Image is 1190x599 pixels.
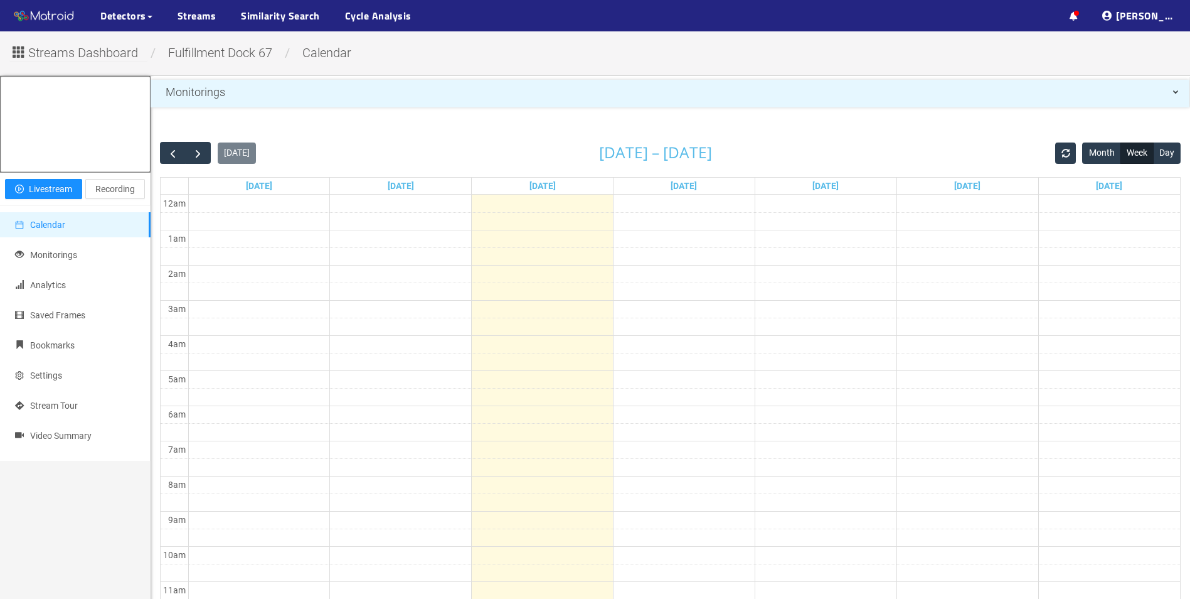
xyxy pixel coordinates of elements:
[1120,143,1154,164] button: Week
[166,478,188,492] div: 8am
[243,178,275,194] a: Go to October 5, 2025
[159,45,282,60] span: Fulfillment Dock 67
[385,178,417,194] a: Go to October 6, 2025
[15,220,24,229] span: calendar
[30,340,75,350] span: Bookmarks
[1093,178,1125,194] a: Go to October 11, 2025
[15,371,24,380] span: setting
[166,232,188,246] div: 1am
[166,443,188,456] div: 7am
[166,85,225,99] span: Monitorings
[9,49,147,59] a: Streams Dashboard
[13,7,75,26] img: Matroid logo
[166,513,188,527] div: 9am
[599,144,712,161] h2: [DATE] – [DATE]
[185,142,211,164] button: Next Week
[30,220,65,230] span: Calendar
[293,45,361,60] span: calendar
[30,280,66,290] span: Analytics
[952,178,983,194] a: Go to October 10, 2025
[1153,143,1181,164] button: Day
[30,431,92,441] span: Video Summary
[15,185,24,195] span: play-circle
[166,407,188,421] div: 6am
[85,179,145,199] button: Recording
[30,370,62,380] span: Settings
[668,178,699,194] a: Go to October 8, 2025
[810,178,841,194] a: Go to October 9, 2025
[160,142,186,164] button: Previous Week
[1082,143,1120,164] button: Month
[161,197,188,210] div: 12am
[29,182,72,196] span: Livestream
[527,178,558,194] a: Go to October 7, 2025
[241,8,320,23] a: Similarity Search
[218,143,256,164] button: [DATE]
[282,45,293,60] span: /
[166,337,188,351] div: 4am
[166,267,188,281] div: 2am
[95,182,135,196] span: Recording
[30,250,77,260] span: Monitorings
[178,8,216,23] a: Streams
[100,8,146,23] span: Detectors
[5,179,82,199] button: play-circleLivestream
[161,583,188,597] div: 11am
[151,80,1190,105] div: Monitorings
[9,41,147,61] button: Streams Dashboard
[147,45,159,60] span: /
[1,77,150,171] img: 68e529b986c82e7cd7f8f498_full.jpg
[28,43,138,63] span: Streams Dashboard
[166,372,188,386] div: 5am
[30,310,85,320] span: Saved Frames
[345,8,412,23] a: Cycle Analysis
[166,302,188,316] div: 3am
[161,548,188,562] div: 10am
